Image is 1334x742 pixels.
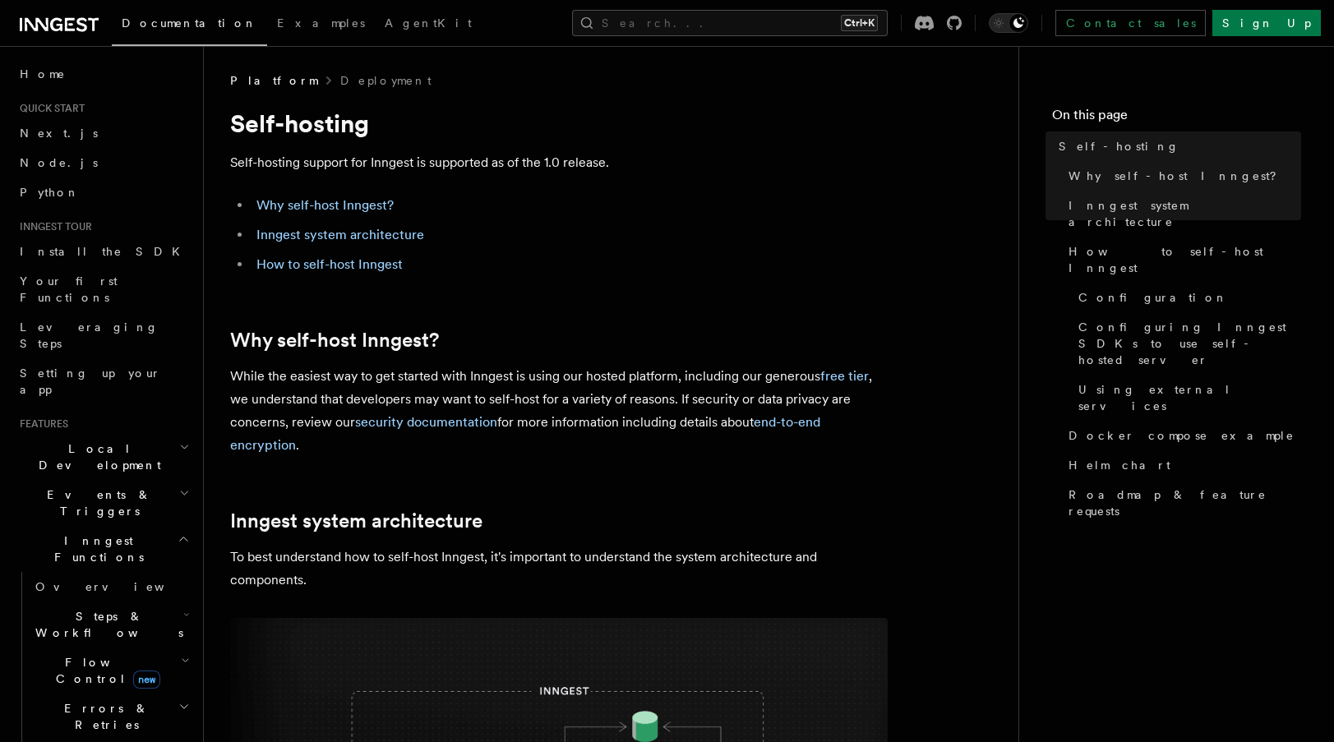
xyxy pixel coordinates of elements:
[267,5,375,44] a: Examples
[13,177,193,207] a: Python
[29,601,193,648] button: Steps & Workflows
[820,368,869,384] a: free tier
[572,10,888,36] button: Search...Ctrl+K
[230,151,888,174] p: Self-hosting support for Inngest is supported as of the 1.0 release.
[385,16,472,30] span: AgentKit
[1072,283,1301,312] a: Configuration
[13,312,193,358] a: Leveraging Steps
[1059,138,1179,154] span: Self-hosting
[20,245,190,258] span: Install the SDK
[1062,237,1301,283] a: How to self-host Inngest
[277,16,365,30] span: Examples
[13,358,193,404] a: Setting up your app
[13,118,193,148] a: Next.js
[1069,457,1170,473] span: Helm chart
[230,72,317,89] span: Platform
[35,580,205,593] span: Overview
[1069,168,1288,184] span: Why self-host Inngest?
[1062,480,1301,526] a: Roadmap & feature requests
[256,256,403,272] a: How to self-host Inngest
[1078,289,1228,306] span: Configuration
[20,274,118,304] span: Your first Functions
[13,526,193,572] button: Inngest Functions
[112,5,267,46] a: Documentation
[29,694,193,740] button: Errors & Retries
[1062,450,1301,480] a: Helm chart
[20,186,80,199] span: Python
[841,15,878,31] kbd: Ctrl+K
[1069,243,1301,276] span: How to self-host Inngest
[20,156,98,169] span: Node.js
[13,480,193,526] button: Events & Triggers
[1072,312,1301,375] a: Configuring Inngest SDKs to use self-hosted server
[1078,381,1301,414] span: Using external services
[13,434,193,480] button: Local Development
[1069,486,1301,519] span: Roadmap & feature requests
[256,227,424,242] a: Inngest system architecture
[29,654,181,687] span: Flow Control
[1069,427,1295,444] span: Docker compose example
[133,671,160,689] span: new
[989,13,1028,33] button: Toggle dark mode
[20,320,159,350] span: Leveraging Steps
[230,329,439,352] a: Why self-host Inngest?
[230,546,888,592] p: To best understand how to self-host Inngest, it's important to understand the system architecture...
[230,365,888,457] p: While the easiest way to get started with Inngest is using our hosted platform, including our gen...
[13,148,193,177] a: Node.js
[256,197,394,213] a: Why self-host Inngest?
[355,414,497,430] a: security documentation
[1052,105,1301,131] h4: On this page
[13,417,68,431] span: Features
[13,102,85,115] span: Quick start
[13,220,92,233] span: Inngest tour
[230,509,482,532] a: Inngest system architecture
[1062,191,1301,237] a: Inngest system architecture
[20,366,161,396] span: Setting up your app
[1062,421,1301,450] a: Docker compose example
[13,266,193,312] a: Your first Functions
[13,532,178,565] span: Inngest Functions
[1052,131,1301,161] a: Self-hosting
[20,66,66,82] span: Home
[375,5,482,44] a: AgentKit
[230,108,888,138] h1: Self-hosting
[13,59,193,89] a: Home
[20,127,98,140] span: Next.js
[29,700,178,733] span: Errors & Retries
[1078,319,1301,368] span: Configuring Inngest SDKs to use self-hosted server
[29,572,193,601] a: Overview
[13,237,193,266] a: Install the SDK
[1212,10,1321,36] a: Sign Up
[1069,197,1301,230] span: Inngest system architecture
[122,16,257,30] span: Documentation
[1072,375,1301,421] a: Using external services
[13,486,179,519] span: Events & Triggers
[340,72,432,89] a: Deployment
[1055,10,1206,36] a: Contact sales
[1062,161,1301,191] a: Why self-host Inngest?
[29,608,183,641] span: Steps & Workflows
[13,440,179,473] span: Local Development
[29,648,193,694] button: Flow Controlnew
